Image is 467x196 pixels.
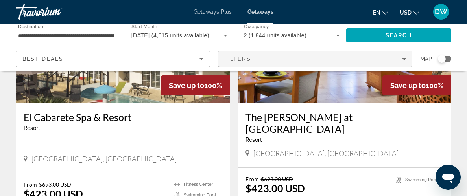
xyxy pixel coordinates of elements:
[373,7,388,18] button: Change language
[373,9,380,16] span: en
[400,7,419,18] button: Change currency
[194,9,232,15] a: Getaways Plus
[218,51,412,67] button: Filters
[161,75,230,95] div: 100%
[405,177,437,182] span: Swimming Pool
[245,182,305,194] p: $423.00 USD
[184,182,213,187] span: Fitness Center
[346,28,451,42] button: Search
[247,9,273,15] a: Getaways
[31,154,177,163] span: [GEOGRAPHIC_DATA], [GEOGRAPHIC_DATA]
[400,9,412,16] span: USD
[253,149,399,158] span: [GEOGRAPHIC_DATA], [GEOGRAPHIC_DATA]
[244,32,307,38] span: 2 (1,844 units available)
[245,137,262,143] span: Resort
[18,24,43,29] span: Destination
[435,8,447,16] span: DW
[244,24,269,29] span: Occupancy
[16,2,94,22] a: Travorium
[382,75,451,95] div: 100%
[39,181,71,188] span: $693.00 USD
[386,32,412,38] span: Search
[131,24,157,29] span: Start Month
[24,181,37,188] span: From
[224,56,251,62] span: Filters
[169,81,204,90] span: Save up to
[24,125,40,131] span: Resort
[436,165,461,190] iframe: Button to launch messaging window
[22,56,63,62] span: Best Deals
[261,176,293,182] span: $693.00 USD
[24,111,222,123] a: El Cabarete Spa & Resort
[245,111,444,135] a: The [PERSON_NAME] at [GEOGRAPHIC_DATA]
[420,53,432,64] span: Map
[390,81,426,90] span: Save up to
[22,54,203,64] mat-select: Sort by
[18,31,114,40] input: Select destination
[245,176,259,182] span: From
[431,4,451,20] button: User Menu
[131,32,209,38] span: [DATE] (4,615 units available)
